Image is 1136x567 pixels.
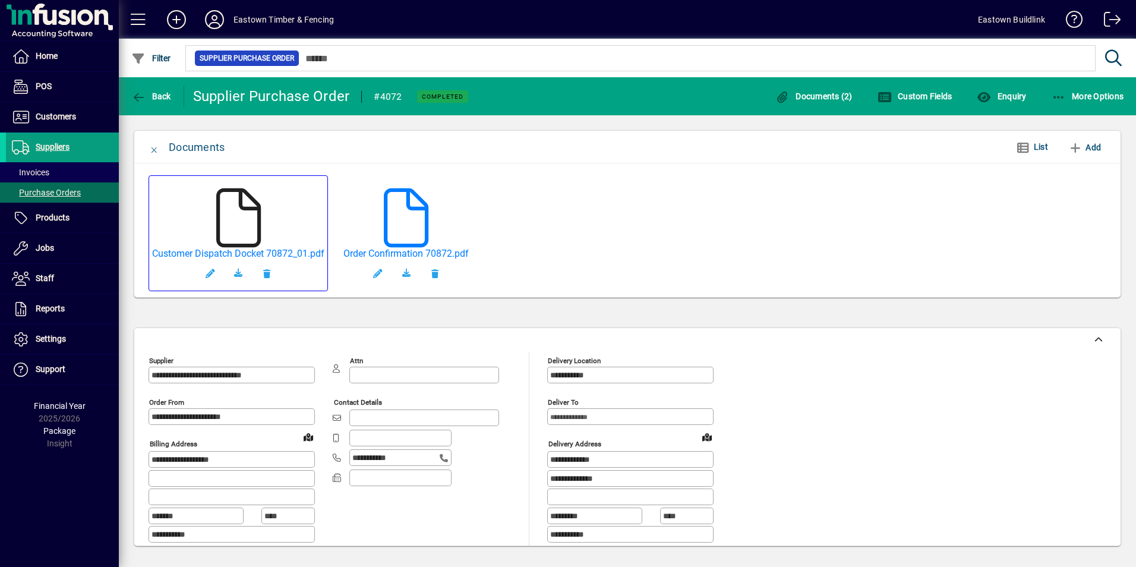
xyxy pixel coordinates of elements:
a: Logout [1095,2,1121,41]
button: Back [128,86,174,107]
mat-label: Attn [350,357,363,365]
a: Support [6,355,119,385]
a: Download [224,259,253,288]
div: Eastown Timber & Fencing [233,10,334,29]
button: Filter [128,48,174,69]
span: Support [36,364,65,374]
div: Supplier Purchase Order [193,87,350,106]
app-page-header-button: Back [119,86,184,107]
button: Add [1064,137,1106,158]
a: View on map [698,427,717,446]
button: Remove [253,259,281,288]
span: Customers [36,112,76,121]
div: #4072 [374,87,402,106]
button: Documents (2) [772,86,856,107]
a: Customers [6,102,119,132]
button: Close [140,133,169,162]
a: Customer Dispatch Docket 70872_01.pdf [152,248,324,259]
a: Order Confirmation 70872.pdf [343,248,469,259]
span: Completed [422,93,463,100]
a: Home [6,42,119,71]
a: Invoices [6,162,119,182]
span: Jobs [36,243,54,253]
a: POS [6,72,119,102]
span: More Options [1052,92,1124,101]
mat-label: Delivery Location [548,357,601,365]
button: More Options [1049,86,1127,107]
button: Custom Fields [875,86,955,107]
a: Settings [6,325,119,354]
span: Filter [131,53,171,63]
mat-label: Deliver To [548,398,579,407]
span: Add [1068,138,1101,157]
a: Staff [6,264,119,294]
mat-label: Supplier [149,357,173,365]
a: Reports [6,294,119,324]
button: Enquiry [974,86,1029,107]
a: Purchase Orders [6,182,119,203]
div: Documents [169,138,225,157]
span: Invoices [12,168,49,177]
span: Financial Year [34,401,86,411]
span: Supplier Purchase Order [200,52,294,64]
button: List [1006,137,1058,158]
a: Jobs [6,234,119,263]
button: Edit [364,259,392,288]
span: Settings [36,334,66,344]
a: Download [392,259,421,288]
span: Suppliers [36,142,70,152]
span: Enquiry [977,92,1026,101]
span: Back [131,92,171,101]
span: Home [36,51,58,61]
span: Products [36,213,70,222]
span: Package [43,426,75,436]
span: Reports [36,304,65,313]
span: Staff [36,273,54,283]
a: Knowledge Base [1057,2,1083,41]
button: Profile [195,9,233,30]
span: Purchase Orders [12,188,81,197]
button: Add [157,9,195,30]
a: View on map [299,427,318,446]
span: Documents (2) [775,92,853,101]
button: Remove [421,259,449,288]
mat-label: Order from [149,398,184,407]
button: Edit [195,259,224,288]
span: POS [36,81,52,91]
div: Eastown Buildlink [978,10,1045,29]
a: Products [6,203,119,233]
span: Custom Fields [878,92,952,101]
span: List [1034,142,1048,152]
